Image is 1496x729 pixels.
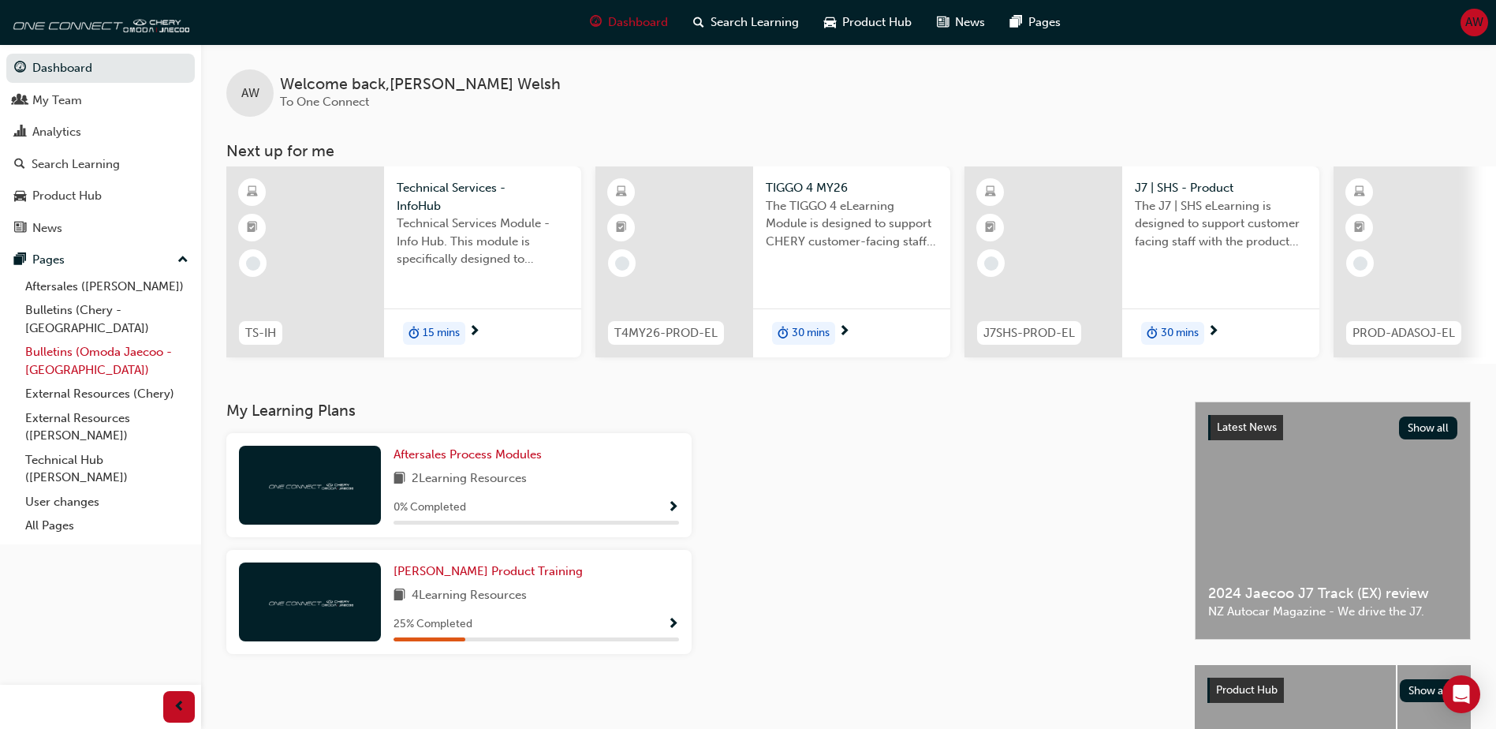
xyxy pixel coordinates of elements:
[32,123,81,141] div: Analytics
[667,501,679,515] span: Show Progress
[14,94,26,108] span: people-icon
[245,324,276,342] span: TS-IH
[6,54,195,83] a: Dashboard
[6,245,195,275] button: Pages
[1354,218,1365,238] span: booktick-icon
[394,499,466,517] span: 0 % Completed
[226,166,581,357] a: TS-IHTechnical Services - InfoHubTechnical Services Module - Info Hub. This module is specificall...
[667,498,679,518] button: Show Progress
[267,477,353,492] img: oneconnect
[985,182,996,203] span: learningResourceType_ELEARNING-icon
[1400,679,1459,702] button: Show all
[201,142,1496,160] h3: Next up for me
[14,253,26,267] span: pages-icon
[247,182,258,203] span: learningResourceType_ELEARNING-icon
[19,275,195,299] a: Aftersales ([PERSON_NAME])
[693,13,704,32] span: search-icon
[1352,324,1455,342] span: PROD-ADASOJ-EL
[394,586,405,606] span: book-icon
[280,76,561,94] span: Welcome back , [PERSON_NAME] Welsh
[608,13,668,32] span: Dashboard
[595,166,950,357] a: T4MY26-PROD-ELTIGGO 4 MY26The TIGGO 4 eLearning Module is designed to support CHERY customer-faci...
[19,340,195,382] a: Bulletins (Omoda Jaecoo - [GEOGRAPHIC_DATA])
[468,325,480,339] span: next-icon
[590,13,602,32] span: guage-icon
[6,50,195,245] button: DashboardMy TeamAnalyticsSearch LearningProduct HubNews
[983,324,1075,342] span: J7SHS-PROD-EL
[6,118,195,147] a: Analytics
[32,251,65,269] div: Pages
[19,298,195,340] a: Bulletins (Chery - [GEOGRAPHIC_DATA])
[1010,13,1022,32] span: pages-icon
[681,6,811,39] a: search-iconSearch Learning
[423,324,460,342] span: 15 mins
[6,86,195,115] a: My Team
[1208,415,1457,440] a: Latest NewsShow all
[394,563,589,581] a: [PERSON_NAME] Product Training
[667,615,679,634] button: Show Progress
[964,166,1319,357] a: J7SHS-PROD-ELJ7 | SHS - ProductThe J7 | SHS eLearning is designed to support customer facing staf...
[394,469,405,489] span: book-icon
[8,6,189,38] img: oneconnect
[1442,675,1480,713] div: Open Intercom Messenger
[766,179,938,197] span: TIGGO 4 MY26
[811,6,924,39] a: car-iconProduct Hub
[14,189,26,204] span: car-icon
[32,187,102,205] div: Product Hub
[19,382,195,406] a: External Resources (Chery)
[1135,179,1307,197] span: J7 | SHS - Product
[241,84,259,103] span: AW
[6,150,195,179] a: Search Learning
[984,256,998,271] span: learningRecordVerb_NONE-icon
[1207,325,1219,339] span: next-icon
[409,323,420,344] span: duration-icon
[394,564,583,578] span: [PERSON_NAME] Product Training
[14,125,26,140] span: chart-icon
[1216,683,1278,697] span: Product Hub
[667,618,679,632] span: Show Progress
[998,6,1073,39] a: pages-iconPages
[394,447,542,462] span: Aftersales Process Modules
[226,402,1170,420] h3: My Learning Plans
[1147,323,1158,344] span: duration-icon
[1135,197,1307,251] span: The J7 | SHS eLearning is designed to support customer facing staff with the product and sales in...
[615,256,629,271] span: learningRecordVerb_NONE-icon
[1353,256,1367,271] span: learningRecordVerb_NONE-icon
[14,62,26,76] span: guage-icon
[711,13,799,32] span: Search Learning
[1028,13,1061,32] span: Pages
[616,218,627,238] span: booktick-icon
[1207,678,1458,703] a: Product HubShow all
[1217,421,1277,434] span: Latest News
[842,13,912,32] span: Product Hub
[1161,324,1199,342] span: 30 mins
[792,324,830,342] span: 30 mins
[955,13,985,32] span: News
[280,95,369,109] span: To One Connect
[32,92,82,110] div: My Team
[19,406,195,448] a: External Resources ([PERSON_NAME])
[1354,182,1365,203] span: learningResourceType_ELEARNING-icon
[1195,402,1471,640] a: Latest NewsShow all2024 Jaecoo J7 Track (EX) reviewNZ Autocar Magazine - We drive the J7.
[412,586,527,606] span: 4 Learning Resources
[577,6,681,39] a: guage-iconDashboard
[614,324,718,342] span: T4MY26-PROD-EL
[778,323,789,344] span: duration-icon
[766,197,938,251] span: The TIGGO 4 eLearning Module is designed to support CHERY customer-facing staff with the product ...
[177,250,188,271] span: up-icon
[6,214,195,243] a: News
[247,218,258,238] span: booktick-icon
[14,158,25,172] span: search-icon
[937,13,949,32] span: news-icon
[1208,585,1457,603] span: 2024 Jaecoo J7 Track (EX) review
[397,215,569,268] span: Technical Services Module - Info Hub. This module is specifically designed to address the require...
[19,490,195,514] a: User changes
[616,182,627,203] span: learningResourceType_ELEARNING-icon
[32,155,120,174] div: Search Learning
[394,446,548,464] a: Aftersales Process Modules
[838,325,850,339] span: next-icon
[985,218,996,238] span: booktick-icon
[924,6,998,39] a: news-iconNews
[824,13,836,32] span: car-icon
